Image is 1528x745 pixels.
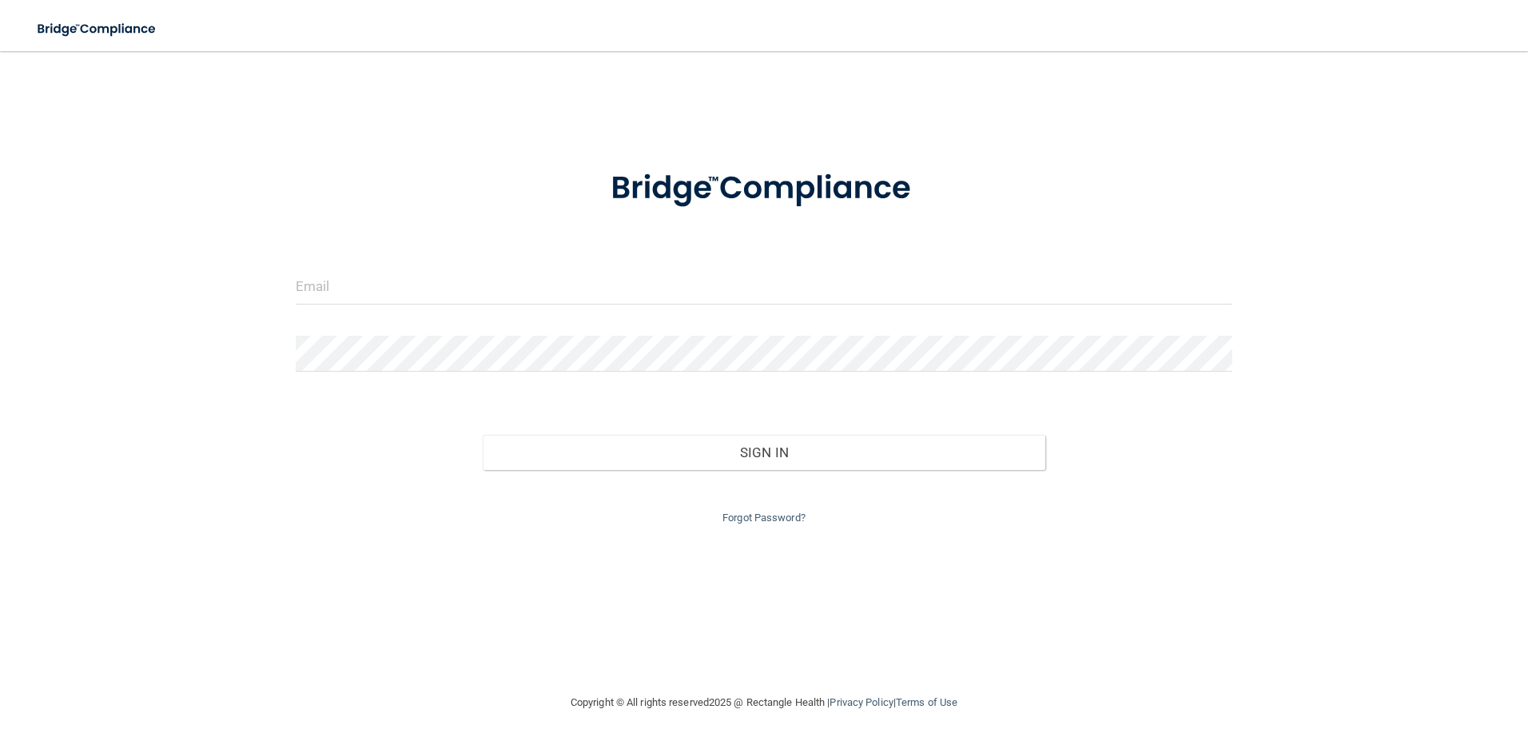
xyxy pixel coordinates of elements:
[830,696,893,708] a: Privacy Policy
[896,696,957,708] a: Terms of Use
[296,269,1233,305] input: Email
[722,512,806,524] a: Forgot Password?
[578,147,950,230] img: bridge_compliance_login_screen.278c3ca4.svg
[24,13,171,46] img: bridge_compliance_login_screen.278c3ca4.svg
[483,435,1045,470] button: Sign In
[472,677,1056,728] div: Copyright © All rights reserved 2025 @ Rectangle Health | |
